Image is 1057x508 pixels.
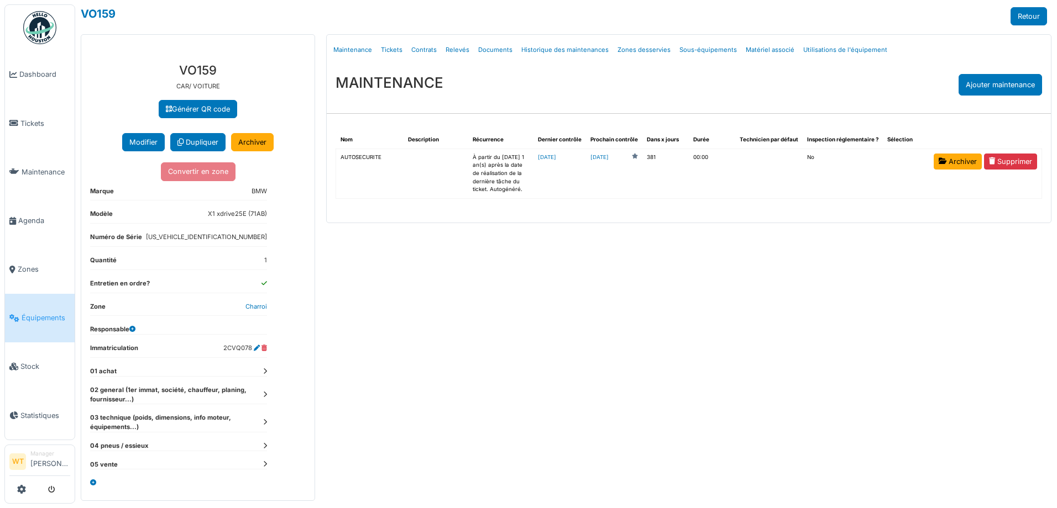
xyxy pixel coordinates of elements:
[689,131,735,149] th: Durée
[90,343,138,357] dt: Immatriculation
[90,256,117,269] dt: Quantité
[984,154,1037,170] a: Supprimer
[9,453,26,470] li: WT
[642,149,689,198] td: 381
[538,154,556,160] a: [DATE]
[404,131,469,149] th: Description
[30,449,70,473] li: [PERSON_NAME]
[90,413,267,432] dt: 03 technique (poids, dimensions, info moteur, équipements...)
[5,245,75,294] a: Zones
[336,131,404,149] th: Nom
[90,325,135,334] dt: Responsable
[20,118,70,129] span: Tickets
[336,149,404,198] td: AUTOSECURITE
[90,187,114,200] dt: Marque
[5,342,75,391] a: Stock
[252,187,267,196] dd: BMW
[5,196,75,245] a: Agenda
[336,74,443,91] h3: MAINTENANCE
[407,37,441,63] a: Contrats
[959,74,1042,96] div: Ajouter maintenance
[807,154,814,160] span: translation missing: fr.shared.no
[18,215,70,226] span: Agenda
[90,82,306,91] p: CAR/ VOITURE
[1011,7,1047,25] a: Retour
[735,131,803,149] th: Technicien par défaut
[90,302,106,316] dt: Zone
[208,209,267,219] dd: X1 xdrive25E (71AB)
[30,449,70,458] div: Manager
[613,37,675,63] a: Zones desservies
[441,37,474,63] a: Relevés
[5,99,75,147] a: Tickets
[231,133,274,151] a: Archiver
[689,149,735,198] td: 00:00
[586,131,642,149] th: Prochain contrôle
[223,343,267,353] dd: 2CVQ078
[20,361,70,372] span: Stock
[170,133,226,151] a: Dupliquer
[642,131,689,149] th: Dans x jours
[517,37,613,63] a: Historique des maintenances
[20,410,70,421] span: Statistiques
[675,37,741,63] a: Sous-équipements
[19,69,70,80] span: Dashboard
[803,131,883,149] th: Inspection réglementaire ?
[90,441,267,451] dt: 04 pneus / essieux
[5,50,75,99] a: Dashboard
[590,154,609,162] a: [DATE]
[5,294,75,342] a: Équipements
[533,131,586,149] th: Dernier contrôle
[159,100,237,118] a: Générer QR code
[90,367,267,376] dt: 01 achat
[90,232,142,246] dt: Numéro de Série
[146,232,267,242] dd: [US_VEHICLE_IDENTIFICATION_NUMBER]
[22,313,70,323] span: Équipements
[934,154,982,170] a: Archiver
[5,147,75,196] a: Maintenance
[799,37,892,63] a: Utilisations de l'équipement
[90,209,113,223] dt: Modèle
[329,37,376,63] a: Maintenance
[18,264,70,274] span: Zones
[468,131,533,149] th: Récurrence
[883,131,929,149] th: Sélection
[264,256,267,265] dd: 1
[5,391,75,440] a: Statistiques
[90,63,306,77] h3: VO159
[468,149,533,198] td: À partir du [DATE] 1 an(s) après la date de réalisation de la dernière tâche du ticket. Autogénéré.
[245,303,267,310] a: Charroi
[22,167,70,177] span: Maintenance
[741,37,799,63] a: Matériel associé
[23,11,56,44] img: Badge_color-CXgf-gQk.svg
[90,279,150,293] dt: Entretien en ordre?
[90,385,267,404] dt: 02 general (1er immat, société, chauffeur, planing, fournisseur...)
[474,37,517,63] a: Documents
[122,133,165,151] button: Modifier
[81,7,116,20] a: VO159
[90,460,267,469] dt: 05 vente
[9,449,70,476] a: WT Manager[PERSON_NAME]
[376,37,407,63] a: Tickets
